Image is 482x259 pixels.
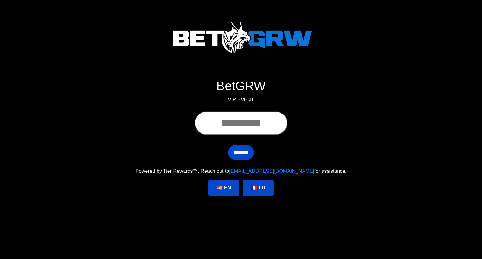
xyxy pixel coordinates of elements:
[206,180,276,196] div: Language Selection
[157,8,324,71] img: Logo
[208,180,239,196] a: 🇺🇸 EN
[135,168,346,174] span: Powered by Tier Rewards™. Reach out to for assistance.
[67,96,415,103] p: VIP EVENT
[67,78,415,93] h1: BetGRW
[243,180,274,196] a: 🇫🇷 FR
[229,168,314,174] a: [EMAIL_ADDRESS][DOMAIN_NAME]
